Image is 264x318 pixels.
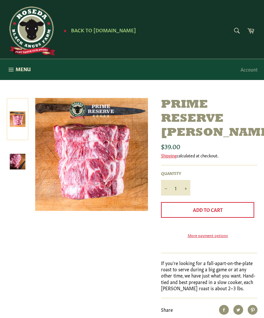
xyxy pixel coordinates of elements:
[16,66,31,72] span: Menu
[63,28,67,33] span: ★
[161,152,177,158] a: Shipping
[161,180,171,196] button: Reduce item quantity by one
[193,206,223,213] span: Add to Cart
[60,28,136,33] a: ★ Back to [DOMAIN_NAME]
[181,180,190,196] button: Increase item quantity by one
[161,202,254,218] button: Add to Cart
[237,60,261,79] a: Account
[10,154,25,169] img: Prime Reserve Chuck Roast
[161,170,190,176] label: Quantity
[161,260,257,291] p: If you're looking for a fall-apart-on-the-plate roast to serve during a big game or at any other ...
[35,98,148,211] img: Prime Reserve Chuck Roast
[161,232,254,238] a: More payment options
[161,306,173,313] span: Share
[7,7,55,56] img: Roseda Beef
[161,98,257,140] h1: Prime Reserve [PERSON_NAME]
[161,141,180,151] span: $39.00
[71,26,136,33] span: Back to [DOMAIN_NAME]
[161,152,257,158] div: calculated at checkout.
